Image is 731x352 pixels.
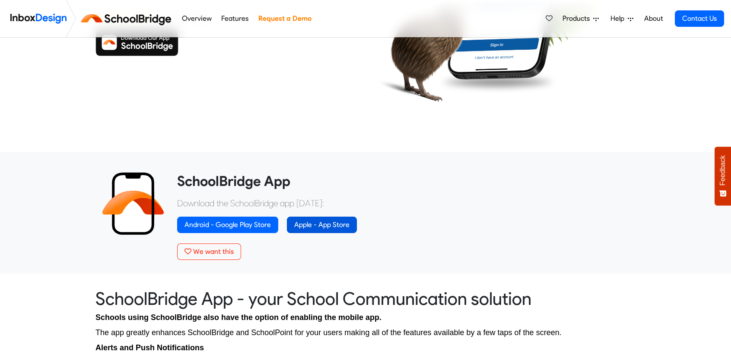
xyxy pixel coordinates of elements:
span: Help [610,13,628,24]
a: Help [607,10,637,27]
button: We want this [177,243,241,260]
heading: SchoolBridge App - your School Communication solution [95,288,636,310]
a: Contact Us [675,10,724,27]
span: We want this [193,247,234,256]
a: Features [219,10,251,27]
img: 2022_01_13_icon_sb_app.svg [102,173,164,235]
span: Products [563,13,593,24]
button: Feedback - Show survey [715,147,731,205]
span: Feedback [719,155,727,186]
a: Overview [179,10,214,27]
heading: SchoolBridge App [177,173,629,190]
img: Download SchoolBridge App [95,29,178,56]
strong: Alerts and Push Notifications [95,343,204,352]
img: schoolbridge logo [79,8,177,29]
span: The app greatly enhances SchoolBridge and SchoolPoint for your users making all of the features a... [95,328,562,337]
a: Android - Google Play Store [177,217,278,233]
a: Apple - App Store [287,217,357,233]
a: Products [559,10,602,27]
a: Request a Demo [256,10,314,27]
img: shadow.png [436,69,559,95]
span: Schools using SchoolBridge also have the option of enabling the mobile app. [95,313,381,322]
p: Download the SchoolBridge app [DATE]: [177,197,629,210]
a: About [642,10,665,27]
